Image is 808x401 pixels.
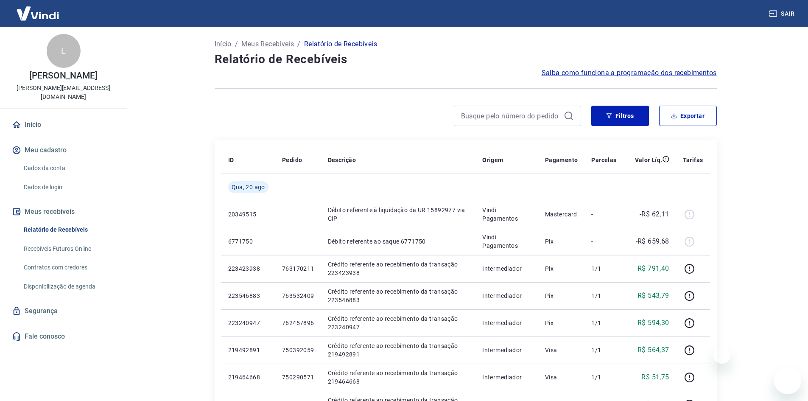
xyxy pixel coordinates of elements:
p: Vindi Pagamentos [482,206,531,223]
p: Crédito referente ao recebimento da transação 223423938 [328,260,469,277]
a: Fale conosco [10,327,117,346]
span: Qua, 20 ago [232,183,265,191]
p: 219464668 [228,373,268,381]
p: 223546883 [228,292,268,300]
p: 763170211 [282,264,314,273]
p: Crédito referente ao recebimento da transação 223546883 [328,287,469,304]
p: Intermediador [482,264,531,273]
p: R$ 543,79 [637,291,669,301]
p: 750290571 [282,373,314,381]
p: Parcelas [591,156,616,164]
p: Pix [545,292,578,300]
a: Início [10,115,117,134]
p: Intermediador [482,373,531,381]
a: Recebíveis Futuros Online [20,240,117,258]
button: Meus recebíveis [10,202,117,221]
p: Visa [545,346,578,354]
p: 763532409 [282,292,314,300]
p: Intermediador [482,292,531,300]
p: 762457896 [282,319,314,327]
h4: Relatório de Recebíveis [215,51,717,68]
p: Visa [545,373,578,381]
p: Valor Líq. [635,156,663,164]
button: Exportar [659,106,717,126]
p: 6771750 [228,237,268,246]
img: Vindi [10,0,65,26]
p: 219492891 [228,346,268,354]
p: / [235,39,238,49]
p: 1/1 [591,292,616,300]
a: Saiba como funciona a programação dos recebimentos [542,68,717,78]
iframe: Close message [713,347,730,364]
p: R$ 791,40 [637,264,669,274]
p: Crédito referente ao recebimento da transação 223240947 [328,314,469,331]
button: Meu cadastro [10,141,117,160]
button: Filtros [591,106,649,126]
p: / [297,39,300,49]
a: Relatório de Recebíveis [20,221,117,238]
button: Sair [767,6,798,22]
a: Dados da conta [20,160,117,177]
p: Vindi Pagamentos [482,233,531,250]
p: ID [228,156,234,164]
p: [PERSON_NAME][EMAIL_ADDRESS][DOMAIN_NAME] [7,84,120,101]
a: Início [215,39,232,49]
p: Pagamento [545,156,578,164]
p: 223423938 [228,264,268,273]
div: L [47,34,81,68]
p: 223240947 [228,319,268,327]
p: -R$ 62,11 [640,209,669,219]
p: - [591,237,616,246]
p: R$ 594,30 [637,318,669,328]
iframe: Button to launch messaging window [774,367,801,394]
a: Contratos com credores [20,259,117,276]
input: Busque pelo número do pedido [461,109,560,122]
a: Disponibilização de agenda [20,278,117,295]
p: - [591,210,616,219]
p: Tarifas [683,156,703,164]
p: Origem [482,156,503,164]
a: Segurança [10,302,117,320]
p: Débito referente ao saque 6771750 [328,237,469,246]
p: Intermediador [482,346,531,354]
p: Mastercard [545,210,578,219]
p: R$ 564,37 [637,345,669,355]
p: 1/1 [591,319,616,327]
p: Pedido [282,156,302,164]
p: -R$ 659,68 [636,236,669,247]
p: Pix [545,264,578,273]
p: [PERSON_NAME] [29,71,97,80]
p: Relatório de Recebíveis [304,39,377,49]
p: 1/1 [591,346,616,354]
p: 1/1 [591,373,616,381]
p: 20349515 [228,210,268,219]
p: Crédito referente ao recebimento da transação 219464668 [328,369,469,386]
a: Meus Recebíveis [241,39,294,49]
p: R$ 51,75 [641,372,669,382]
p: Intermediador [482,319,531,327]
p: Descrição [328,156,356,164]
p: Pix [545,319,578,327]
p: 1/1 [591,264,616,273]
p: Crédito referente ao recebimento da transação 219492891 [328,342,469,359]
p: Débito referente à liquidação da UR 15892977 via CIP [328,206,469,223]
a: Dados de login [20,179,117,196]
p: Pix [545,237,578,246]
p: 750392059 [282,346,314,354]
